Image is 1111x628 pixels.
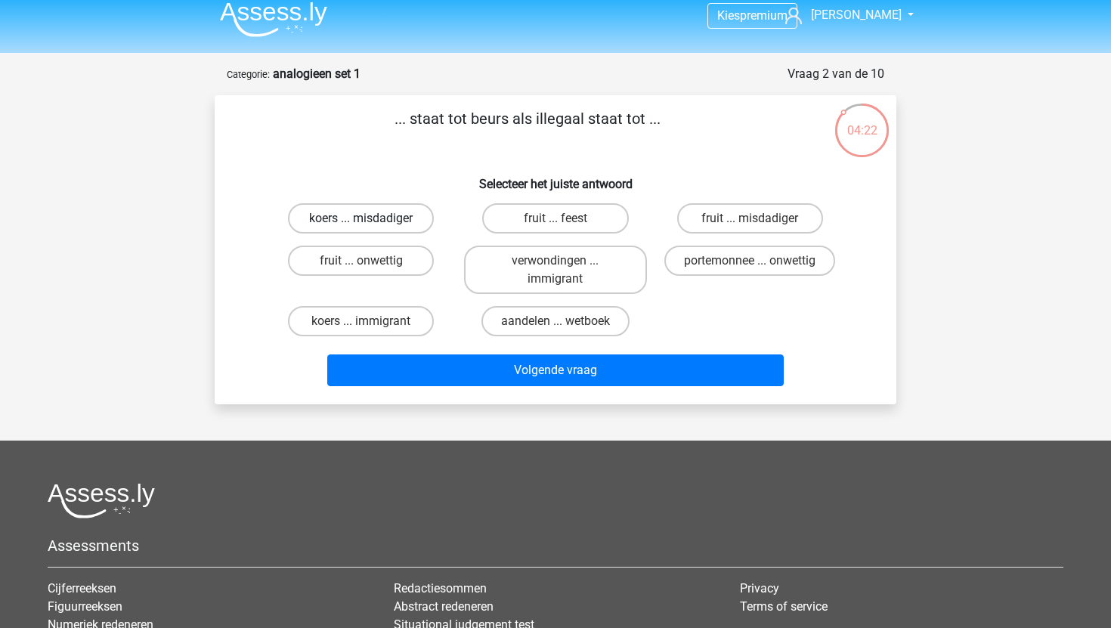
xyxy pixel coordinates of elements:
[779,6,903,24] a: [PERSON_NAME]
[273,67,361,81] strong: analogieen set 1
[788,65,884,83] div: Vraag 2 van de 10
[327,354,785,386] button: Volgende vraag
[740,8,788,23] span: premium
[288,306,434,336] label: koers ... immigrant
[48,537,1063,555] h5: Assessments
[48,581,116,596] a: Cijferreeksen
[834,102,890,140] div: 04:22
[288,246,434,276] label: fruit ... onwettig
[708,5,797,26] a: Kiespremium
[239,107,815,153] p: ... staat tot beurs als illegaal staat tot ...
[48,599,122,614] a: Figuurreeksen
[220,2,327,37] img: Assessly
[482,203,628,234] label: fruit ... feest
[227,69,270,80] small: Categorie:
[481,306,630,336] label: aandelen ... wetboek
[740,599,828,614] a: Terms of service
[48,483,155,518] img: Assessly logo
[394,599,494,614] a: Abstract redeneren
[717,8,740,23] span: Kies
[464,246,646,294] label: verwondingen ... immigrant
[239,165,872,191] h6: Selecteer het juiste antwoord
[677,203,823,234] label: fruit ... misdadiger
[394,581,487,596] a: Redactiesommen
[740,581,779,596] a: Privacy
[664,246,835,276] label: portemonnee ... onwettig
[288,203,434,234] label: koers ... misdadiger
[811,8,902,22] span: [PERSON_NAME]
